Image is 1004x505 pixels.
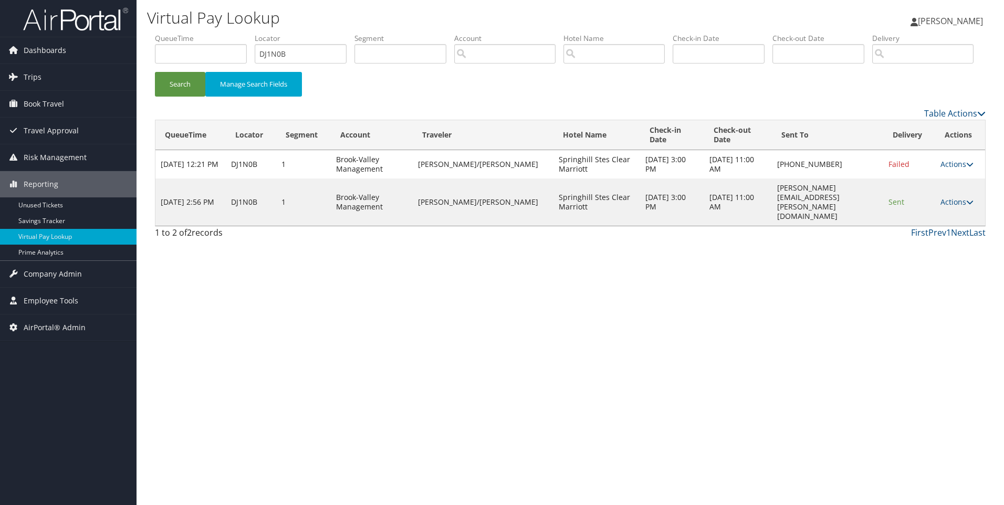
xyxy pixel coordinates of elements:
label: Locator [255,33,354,44]
th: Hotel Name: activate to sort column ascending [553,120,640,150]
th: Account: activate to sort column ascending [331,120,412,150]
td: DJ1N0B [226,178,276,226]
th: Delivery: activate to sort column ascending [883,120,935,150]
label: Check-in Date [673,33,772,44]
td: [DATE] 12:21 PM [155,150,226,178]
span: Dashboards [24,37,66,64]
td: [PERSON_NAME]/[PERSON_NAME] [413,178,554,226]
th: Locator: activate to sort column ascending [226,120,276,150]
label: Hotel Name [563,33,673,44]
th: Check-in Date: activate to sort column ascending [640,120,704,150]
td: [DATE] 3:00 PM [640,150,704,178]
a: Actions [940,197,974,207]
th: Traveler: activate to sort column ascending [413,120,554,150]
label: Check-out Date [772,33,872,44]
span: [PERSON_NAME] [918,15,983,27]
span: Reporting [24,171,58,197]
span: Trips [24,64,41,90]
td: Brook-Valley Management [331,178,412,226]
span: 2 [187,227,192,238]
th: Sent To: activate to sort column ascending [772,120,883,150]
img: airportal-logo.png [23,7,128,31]
span: Sent [888,197,904,207]
span: Travel Approval [24,118,79,144]
a: Next [951,227,969,238]
span: AirPortal® Admin [24,314,86,341]
td: 1 [276,178,331,226]
td: [PERSON_NAME][EMAIL_ADDRESS][PERSON_NAME][DOMAIN_NAME] [772,178,883,226]
td: [PHONE_NUMBER] [772,150,883,178]
a: First [911,227,928,238]
td: DJ1N0B [226,150,276,178]
button: Search [155,72,205,97]
label: Segment [354,33,454,44]
td: Springhill Stes Clear Marriott [553,178,640,226]
button: Manage Search Fields [205,72,302,97]
a: 1 [946,227,951,238]
td: Brook-Valley Management [331,150,412,178]
span: Risk Management [24,144,87,171]
td: Springhill Stes Clear Marriott [553,150,640,178]
th: Segment: activate to sort column ascending [276,120,331,150]
a: [PERSON_NAME] [911,5,993,37]
td: [PERSON_NAME]/[PERSON_NAME] [413,150,554,178]
div: 1 to 2 of records [155,226,351,244]
td: [DATE] 2:56 PM [155,178,226,226]
label: QueueTime [155,33,255,44]
span: Employee Tools [24,288,78,314]
label: Account [454,33,563,44]
h1: Virtual Pay Lookup [147,7,712,29]
a: Last [969,227,986,238]
td: [DATE] 11:00 AM [704,178,772,226]
span: Book Travel [24,91,64,117]
td: [DATE] 11:00 AM [704,150,772,178]
th: QueueTime: activate to sort column descending [155,120,226,150]
a: Prev [928,227,946,238]
a: Table Actions [924,108,986,119]
td: 1 [276,150,331,178]
label: Delivery [872,33,981,44]
a: Actions [940,159,974,169]
th: Actions [935,120,985,150]
td: [DATE] 3:00 PM [640,178,704,226]
th: Check-out Date: activate to sort column ascending [704,120,772,150]
span: Failed [888,159,909,169]
span: Company Admin [24,261,82,287]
